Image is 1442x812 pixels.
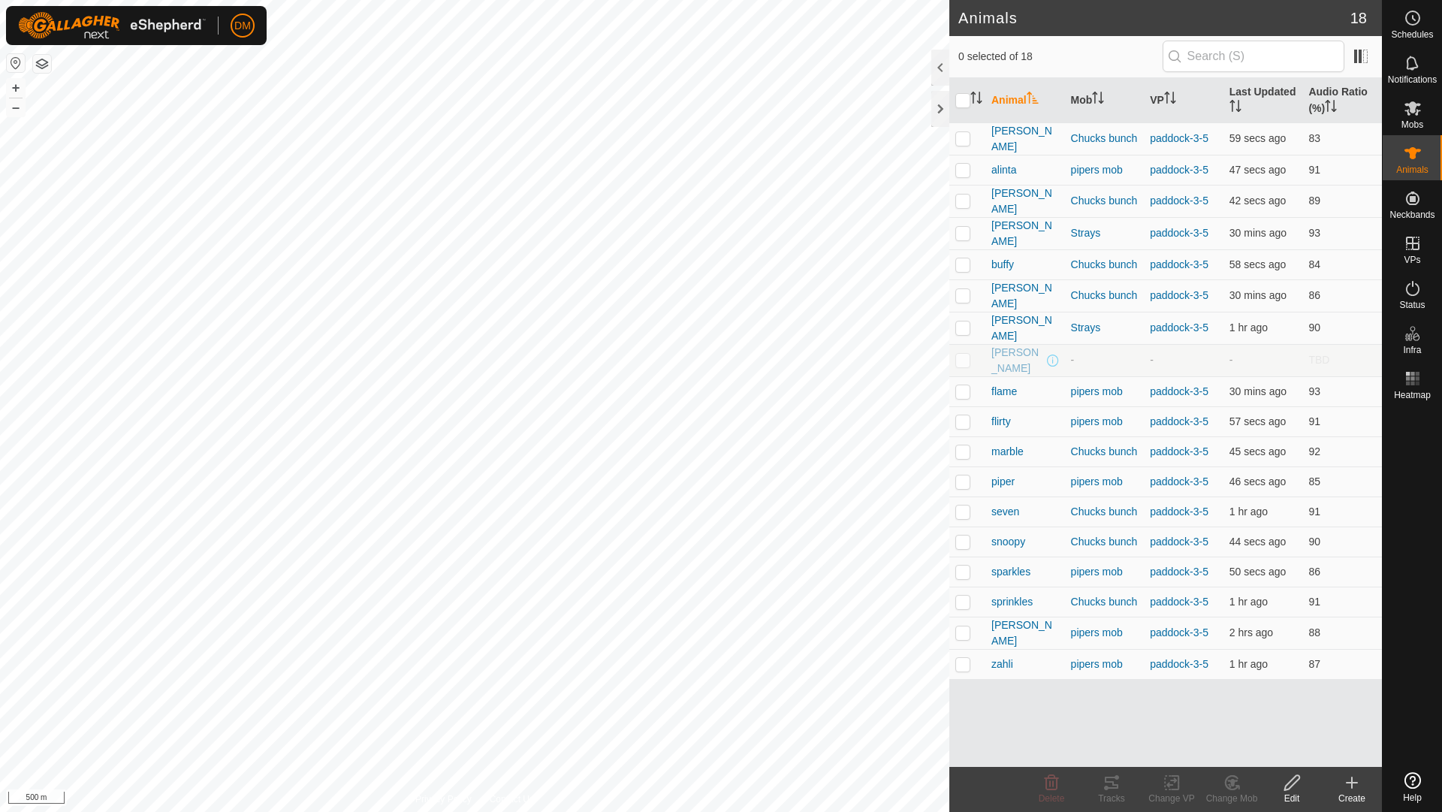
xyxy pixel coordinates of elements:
[1308,321,1320,334] span: 90
[1399,300,1425,309] span: Status
[1401,120,1423,129] span: Mobs
[991,594,1033,610] span: sprinkles
[1164,94,1176,106] p-sorticon: Activate to sort
[991,345,1044,376] span: [PERSON_NAME]
[1071,504,1139,520] div: Chucks bunch
[1223,78,1303,123] th: Last Updated
[1071,414,1139,430] div: pipers mob
[1308,195,1320,207] span: 89
[7,98,25,116] button: –
[1144,78,1223,123] th: VP
[1150,445,1208,457] a: paddock-3-5
[1071,657,1139,672] div: pipers mob
[1071,257,1139,273] div: Chucks bunch
[1229,475,1287,488] span: 12 Aug 2025, 8:36 pm
[234,18,251,34] span: DM
[1071,594,1139,610] div: Chucks bunch
[1150,195,1208,207] a: paddock-3-5
[1229,321,1268,334] span: 12 Aug 2025, 7:06 pm
[1150,536,1208,548] a: paddock-3-5
[1322,792,1382,805] div: Create
[991,657,1013,672] span: zahli
[1071,625,1139,641] div: pipers mob
[1150,506,1208,518] a: paddock-3-5
[7,79,25,97] button: +
[1308,445,1320,457] span: 92
[1071,193,1139,209] div: Chucks bunch
[1071,320,1139,336] div: Strays
[1150,658,1208,670] a: paddock-3-5
[1229,596,1268,608] span: 12 Aug 2025, 7:06 pm
[991,257,1014,273] span: buffy
[1150,626,1208,638] a: paddock-3-5
[1229,132,1287,144] span: 12 Aug 2025, 8:36 pm
[991,504,1019,520] span: seven
[991,534,1025,550] span: snoopy
[1308,506,1320,518] span: 91
[1163,41,1344,72] input: Search (S)
[970,94,982,106] p-sorticon: Activate to sort
[18,12,206,39] img: Gallagher Logo
[1081,792,1142,805] div: Tracks
[1308,132,1320,144] span: 83
[1308,415,1320,427] span: 91
[1308,289,1320,301] span: 86
[1302,78,1382,123] th: Audio Ratio (%)
[1308,626,1320,638] span: 88
[1389,210,1434,219] span: Neckbands
[1229,536,1287,548] span: 12 Aug 2025, 8:36 pm
[1229,227,1287,239] span: 12 Aug 2025, 8:06 pm
[1403,793,1422,802] span: Help
[1071,474,1139,490] div: pipers mob
[415,792,472,806] a: Privacy Policy
[1150,354,1154,366] app-display-virtual-paddock-transition: -
[7,54,25,72] button: Reset Map
[1308,354,1329,366] span: TBD
[1229,164,1287,176] span: 12 Aug 2025, 8:36 pm
[991,280,1059,312] span: [PERSON_NAME]
[991,162,1016,178] span: alinta
[1150,596,1208,608] a: paddock-3-5
[1350,7,1367,29] span: 18
[1150,289,1208,301] a: paddock-3-5
[1229,415,1287,427] span: 12 Aug 2025, 8:36 pm
[1071,444,1139,460] div: Chucks bunch
[1150,132,1208,144] a: paddock-3-5
[1071,534,1139,550] div: Chucks bunch
[1071,162,1139,178] div: pipers mob
[1150,475,1208,488] a: paddock-3-5
[1150,321,1208,334] a: paddock-3-5
[1403,346,1421,355] span: Infra
[1404,255,1420,264] span: VPs
[991,444,1024,460] span: marble
[1071,288,1139,303] div: Chucks bunch
[1027,94,1039,106] p-sorticon: Activate to sort
[1229,102,1241,114] p-sorticon: Activate to sort
[1262,792,1322,805] div: Edit
[985,78,1065,123] th: Animal
[1383,766,1442,808] a: Help
[1150,385,1208,397] a: paddock-3-5
[33,55,51,73] button: Map Layers
[1150,415,1208,427] a: paddock-3-5
[1142,792,1202,805] div: Change VP
[1308,258,1320,270] span: 84
[1229,506,1268,518] span: 12 Aug 2025, 7:36 pm
[1229,385,1287,397] span: 12 Aug 2025, 8:06 pm
[1308,566,1320,578] span: 86
[1229,195,1287,207] span: 12 Aug 2025, 8:36 pm
[490,792,534,806] a: Contact Us
[1229,258,1287,270] span: 12 Aug 2025, 8:36 pm
[1308,596,1320,608] span: 91
[1071,564,1139,580] div: pipers mob
[1202,792,1262,805] div: Change Mob
[1150,258,1208,270] a: paddock-3-5
[991,123,1059,155] span: [PERSON_NAME]
[1071,225,1139,241] div: Strays
[1325,102,1337,114] p-sorticon: Activate to sort
[1308,385,1320,397] span: 93
[1308,164,1320,176] span: 91
[1150,164,1208,176] a: paddock-3-5
[1071,352,1139,368] div: -
[1229,566,1287,578] span: 12 Aug 2025, 8:36 pm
